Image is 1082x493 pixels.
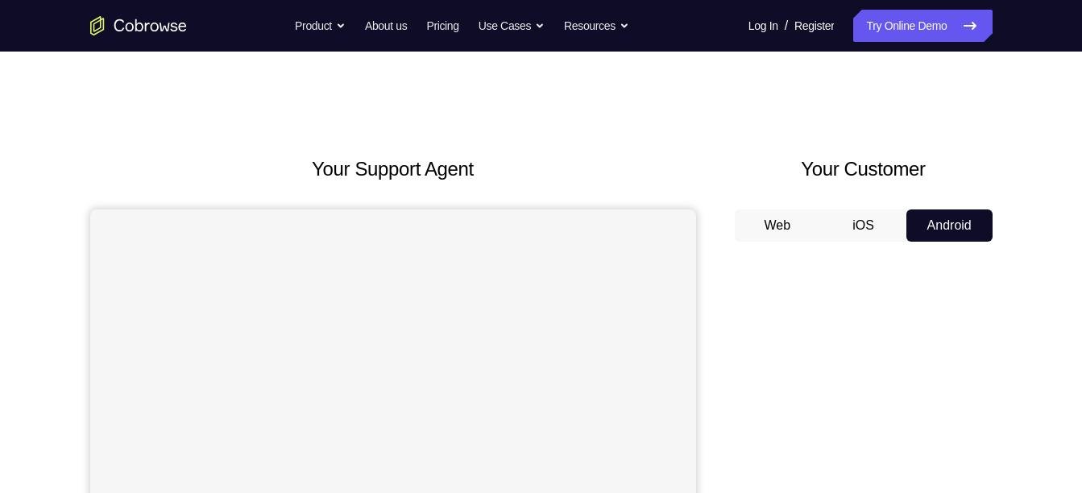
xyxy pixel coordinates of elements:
[735,209,821,242] button: Web
[785,16,788,35] span: /
[295,10,346,42] button: Product
[794,10,834,42] a: Register
[906,209,993,242] button: Android
[90,155,696,184] h2: Your Support Agent
[426,10,458,42] a: Pricing
[564,10,629,42] button: Resources
[853,10,992,42] a: Try Online Demo
[365,10,407,42] a: About us
[820,209,906,242] button: iOS
[479,10,545,42] button: Use Cases
[748,10,778,42] a: Log In
[735,155,993,184] h2: Your Customer
[90,16,187,35] a: Go to the home page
